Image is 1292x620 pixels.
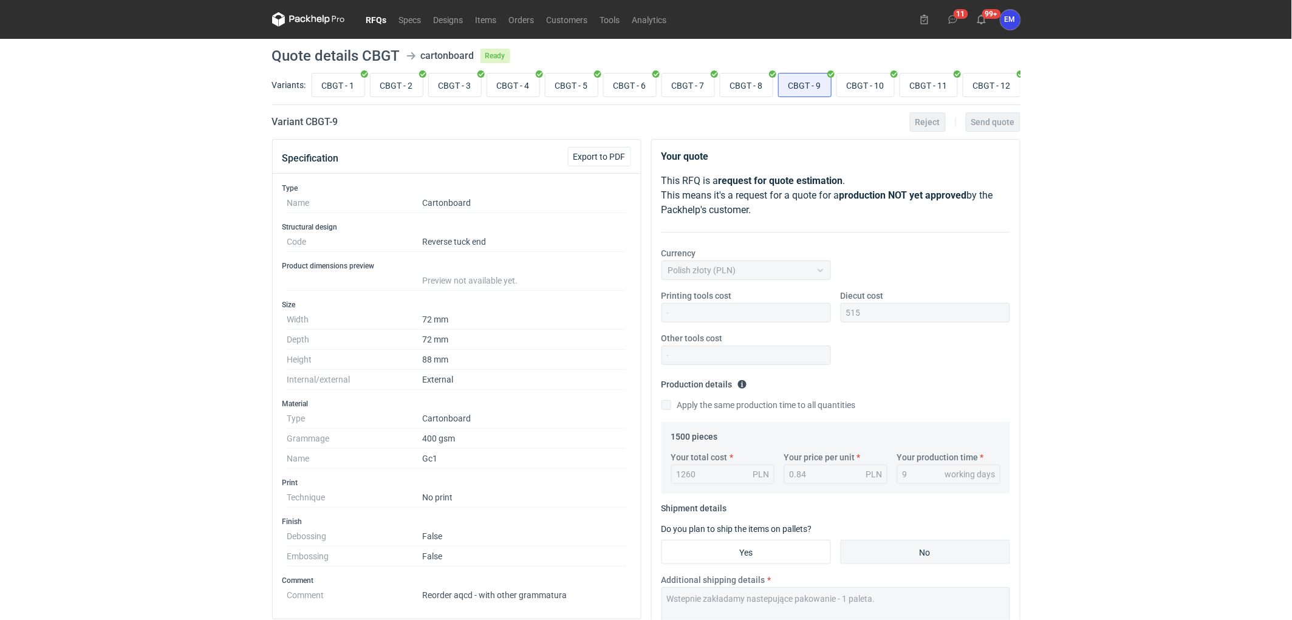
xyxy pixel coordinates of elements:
[428,12,470,27] a: Designs
[287,409,423,429] dt: Type
[897,451,979,463] label: Your production time
[423,330,626,350] dd: 72 mm
[287,526,423,547] dt: Debossing
[287,193,423,213] dt: Name
[282,183,631,193] h3: Type
[282,399,631,409] h3: Material
[428,73,482,97] label: CBGT - 3
[423,350,626,370] dd: 88 mm
[282,517,631,526] h3: Finish
[287,232,423,252] dt: Code
[423,547,626,567] dd: False
[963,73,1021,97] label: CBGT - 12
[287,449,423,469] dt: Name
[487,73,540,97] label: CBGT - 4
[423,310,626,330] dd: 72 mm
[661,151,709,162] strong: Your quote
[839,189,967,201] strong: production NOT yet approved
[272,49,400,63] h1: Quote details CBGT
[423,370,626,390] dd: External
[287,488,423,508] dt: Technique
[282,144,339,173] button: Specification
[423,232,626,252] dd: Reverse tuck end
[282,261,631,271] h3: Product dimensions preview
[545,73,598,97] label: CBGT - 5
[661,524,812,534] label: Do you plan to ship the items on pallets?
[661,375,747,389] legend: Production details
[661,574,765,586] label: Additional shipping details
[603,73,657,97] label: CBGT - 6
[421,49,474,63] div: cartonboard
[470,12,503,27] a: Items
[287,585,423,600] dt: Comment
[594,12,626,27] a: Tools
[573,152,626,161] span: Export to PDF
[1000,10,1020,30] button: EM
[972,10,991,29] button: 99+
[423,276,518,285] span: Preview not available yet.
[272,79,306,91] label: Variants:
[1000,10,1020,30] div: Ewelina Macek
[282,222,631,232] h3: Structural design
[480,49,510,63] span: Ready
[661,499,727,513] legend: Shipment details
[272,12,345,27] svg: Packhelp Pro
[423,193,626,213] dd: Cartonboard
[541,12,594,27] a: Customers
[778,73,832,97] label: CBGT - 9
[661,332,723,344] label: Other tools cost
[360,12,393,27] a: RFQs
[661,247,696,259] label: Currency
[910,112,946,132] button: Reject
[282,300,631,310] h3: Size
[661,174,1010,217] p: This RFQ is a . This means it's a request for a quote for a by the Packhelp's customer.
[393,12,428,27] a: Specs
[423,526,626,547] dd: False
[841,290,884,302] label: Diecut cost
[966,112,1020,132] button: Send quote
[568,147,631,166] button: Export to PDF
[287,350,423,370] dt: Height
[312,73,365,97] label: CBGT - 1
[287,310,423,330] dt: Width
[784,451,855,463] label: Your price per unit
[287,370,423,390] dt: Internal/external
[287,429,423,449] dt: Grammage
[943,10,963,29] button: 11
[915,118,940,126] span: Reject
[370,73,423,97] label: CBGT - 2
[287,330,423,350] dt: Depth
[719,175,843,186] strong: request for quote estimation
[661,290,732,302] label: Printing tools cost
[423,585,626,600] dd: Reorder aqcd - with other grammatura
[423,488,626,508] dd: No print
[971,118,1015,126] span: Send quote
[661,399,856,411] label: Apply the same production time to all quantities
[272,115,338,129] h2: Variant CBGT - 9
[423,429,626,449] dd: 400 gsm
[945,468,996,480] div: working days
[900,73,958,97] label: CBGT - 11
[423,449,626,469] dd: Gc1
[503,12,541,27] a: Orders
[671,427,718,441] legend: 1500 pieces
[671,451,728,463] label: Your total cost
[720,73,773,97] label: CBGT - 8
[423,409,626,429] dd: Cartonboard
[282,478,631,488] h3: Print
[661,73,715,97] label: CBGT - 7
[287,547,423,567] dt: Embossing
[282,576,631,585] h3: Comment
[836,73,895,97] label: CBGT - 10
[866,468,883,480] div: PLN
[753,468,770,480] div: PLN
[626,12,673,27] a: Analytics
